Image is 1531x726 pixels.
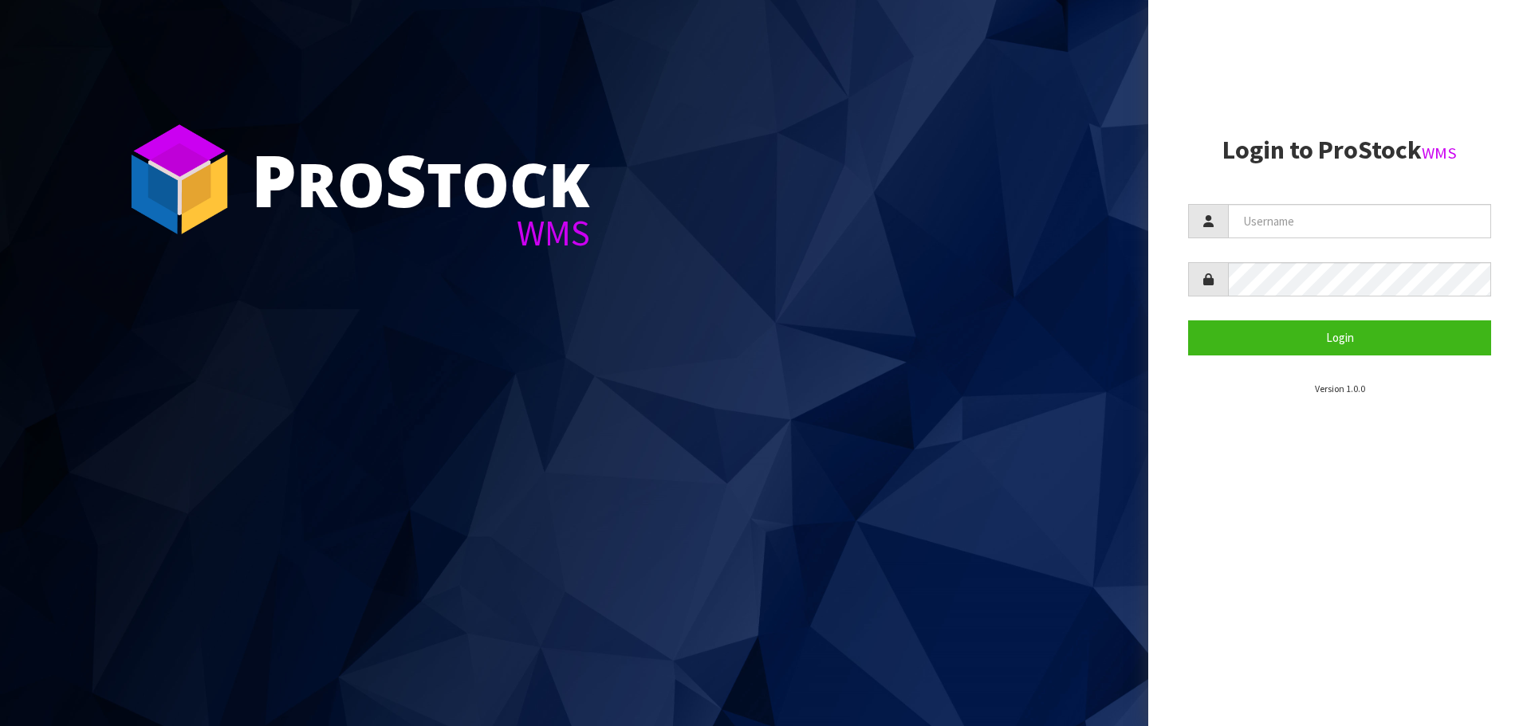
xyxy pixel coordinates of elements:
[1228,204,1491,238] input: Username
[120,120,239,239] img: ProStock Cube
[251,215,590,251] div: WMS
[1315,383,1365,394] small: Version 1.0.0
[251,143,590,215] div: ro tock
[1422,143,1457,163] small: WMS
[1188,136,1491,164] h2: Login to ProStock
[251,131,297,228] span: P
[1188,320,1491,355] button: Login
[385,131,427,228] span: S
